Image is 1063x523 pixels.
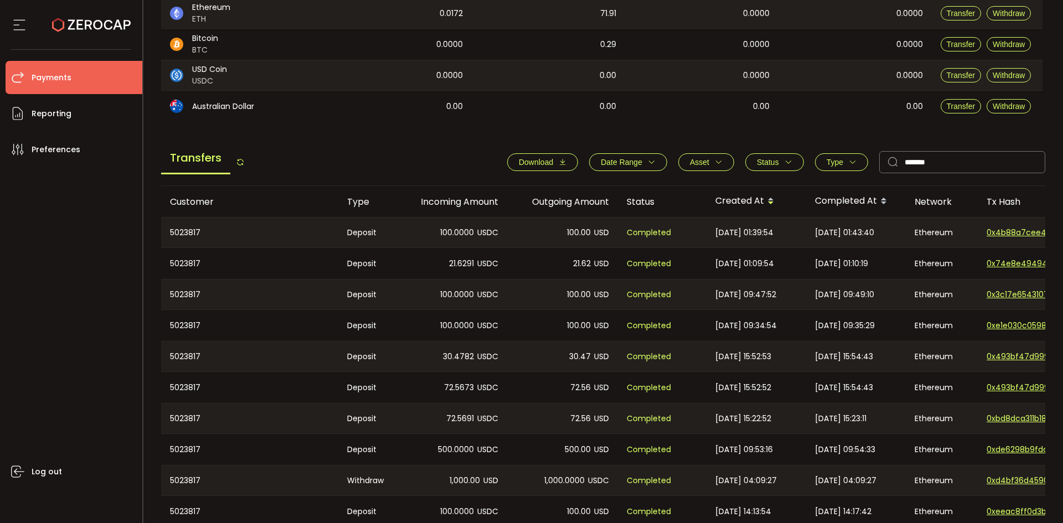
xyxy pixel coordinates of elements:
[477,381,498,394] span: USDC
[338,434,396,465] div: Deposit
[815,412,866,425] span: [DATE] 15:23:11
[627,505,671,518] span: Completed
[338,372,396,403] div: Deposit
[715,319,777,332] span: [DATE] 09:34:54
[594,288,609,301] span: USD
[993,102,1025,111] span: Withdraw
[192,44,218,56] span: BTC
[436,38,463,51] span: 0.0000
[338,218,396,247] div: Deposit
[519,158,553,167] span: Download
[338,465,396,495] div: Withdraw
[618,195,706,208] div: Status
[706,192,806,211] div: Created At
[715,412,771,425] span: [DATE] 15:22:52
[436,69,463,82] span: 0.0000
[573,257,591,270] span: 21.62
[594,412,609,425] span: USD
[161,195,338,208] div: Customer
[941,68,982,82] button: Transfer
[743,38,770,51] span: 0.0000
[941,6,982,20] button: Transfer
[941,99,982,113] button: Transfer
[690,158,709,167] span: Asset
[993,71,1025,80] span: Withdraw
[567,505,591,518] span: 100.00
[477,257,498,270] span: USDC
[338,403,396,433] div: Deposit
[338,279,396,309] div: Deposit
[906,434,978,465] div: Ethereum
[170,38,183,51] img: btc_portfolio.svg
[450,474,480,487] span: 1,000.00
[906,341,978,371] div: Ethereum
[815,257,868,270] span: [DATE] 01:10:19
[896,69,923,82] span: 0.0000
[446,412,474,425] span: 72.5691
[192,64,227,75] span: USD Coin
[594,226,609,239] span: USD
[594,257,609,270] span: USD
[947,102,976,111] span: Transfer
[161,403,338,433] div: 5023817
[192,75,227,87] span: USDC
[161,279,338,309] div: 5023817
[192,2,230,13] span: Ethereum
[627,350,671,363] span: Completed
[507,195,618,208] div: Outgoing Amount
[507,153,578,171] button: Download
[715,505,771,518] span: [DATE] 14:13:54
[338,341,396,371] div: Deposit
[715,350,771,363] span: [DATE] 15:52:53
[594,319,609,332] span: USD
[170,100,183,113] img: aud_portfolio.svg
[570,412,591,425] span: 72.56
[627,226,671,239] span: Completed
[715,443,773,456] span: [DATE] 09:53:16
[815,319,875,332] span: [DATE] 09:35:29
[941,37,982,51] button: Transfer
[815,153,868,171] button: Type
[477,443,498,456] span: USDC
[906,372,978,403] div: Ethereum
[715,226,773,239] span: [DATE] 01:39:54
[815,381,873,394] span: [DATE] 15:54:43
[477,288,498,301] span: USDC
[161,434,338,465] div: 5023817
[906,248,978,279] div: Ethereum
[947,71,976,80] span: Transfer
[627,443,671,456] span: Completed
[947,9,976,18] span: Transfer
[338,310,396,341] div: Deposit
[815,350,873,363] span: [DATE] 15:54:43
[600,38,616,51] span: 0.29
[569,350,591,363] span: 30.47
[588,474,609,487] span: USDC
[170,69,183,82] img: usdc_portfolio.svg
[987,68,1031,82] button: Withdraw
[477,319,498,332] span: USDC
[32,142,80,158] span: Preferences
[715,474,777,487] span: [DATE] 04:09:27
[757,158,779,167] span: Status
[815,226,874,239] span: [DATE] 01:43:40
[987,99,1031,113] button: Withdraw
[32,70,71,86] span: Payments
[567,319,591,332] span: 100.00
[827,158,843,167] span: Type
[993,40,1025,49] span: Withdraw
[338,248,396,279] div: Deposit
[627,381,671,394] span: Completed
[483,474,498,487] span: USD
[170,7,183,20] img: eth_portfolio.svg
[192,33,218,44] span: Bitcoin
[567,288,591,301] span: 100.00
[906,100,923,113] span: 0.00
[600,100,616,113] span: 0.00
[594,443,609,456] span: USD
[477,350,498,363] span: USDC
[815,443,875,456] span: [DATE] 09:54:33
[806,192,906,211] div: Completed At
[906,279,978,309] div: Ethereum
[440,505,474,518] span: 100.0000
